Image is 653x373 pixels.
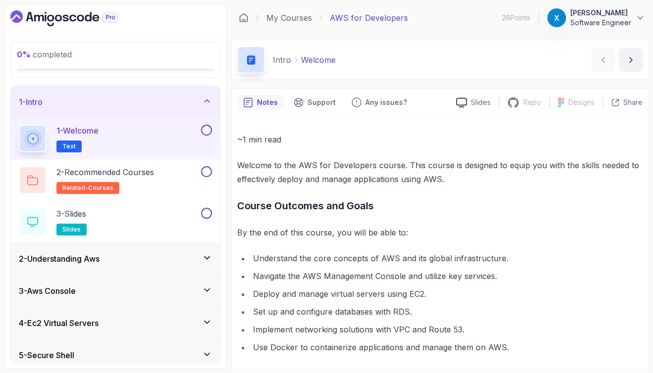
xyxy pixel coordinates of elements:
[19,96,43,108] h3: 1 - Intro
[603,97,643,107] button: Share
[11,307,220,339] button: 4-Ec2 Virtual Servers
[17,49,31,59] span: 0 %
[570,8,631,18] p: [PERSON_NAME]
[237,158,643,186] p: Welcome to the AWS for Developers course. This course is designed to equip you with the skills ne...
[257,97,278,107] p: Notes
[250,305,643,319] li: Set up and configure databases with RDS.
[11,243,220,275] button: 2-Understanding Aws
[307,97,336,107] p: Support
[502,13,530,23] p: 26 Points
[237,226,643,239] p: By the end of this course, you will be able to:
[237,133,643,146] p: ~1 min read
[623,97,643,107] p: Share
[266,12,312,24] a: My Courses
[301,54,336,66] p: Welcome
[62,184,113,192] span: related-courses
[288,94,342,110] button: Support button
[239,13,249,23] a: Dashboard
[56,208,86,220] p: 3 - Slides
[19,285,76,297] h3: 3 - Aws Console
[237,198,643,214] h3: Course Outcomes and Goals
[568,97,595,107] p: Designs
[56,166,154,178] p: 2 - Recommended Courses
[273,54,291,66] p: Intro
[346,94,413,110] button: Feedback button
[11,339,220,371] button: 5-Secure Shell
[523,97,541,107] p: Repo
[56,125,99,137] p: 1 - Welcome
[19,166,212,194] button: 2-Recommended Coursesrelated-courses
[471,97,491,107] p: Slides
[17,49,72,59] span: completed
[330,12,408,24] p: AWS for Developers
[619,48,643,72] button: next content
[11,275,220,307] button: 3-Aws Console
[591,48,615,72] button: previous content
[448,97,499,108] a: Slides
[547,8,566,27] img: user profile image
[19,208,212,235] button: 3-Slidesslides
[570,18,631,28] p: Software Engineer
[19,349,74,361] h3: 5 - Secure Shell
[10,10,141,26] a: Dashboard
[250,269,643,283] li: Navigate the AWS Management Console and utilize key services.
[19,253,100,265] h3: 2 - Understanding Aws
[19,317,99,329] h3: 4 - Ec2 Virtual Servers
[250,323,643,336] li: Implement networking solutions with VPC and Route 53.
[237,94,284,110] button: notes button
[250,251,643,265] li: Understand the core concepts of AWS and its global infrastructure.
[19,125,212,152] button: 1-WelcomeText
[365,97,407,107] p: Any issues?
[250,340,643,354] li: Use Docker to containerize applications and manage them on AWS.
[547,8,645,28] button: user profile image[PERSON_NAME]Software Engineer
[62,226,81,233] span: slides
[62,142,76,150] span: Text
[250,287,643,301] li: Deploy and manage virtual servers using EC2.
[11,86,220,118] button: 1-Intro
